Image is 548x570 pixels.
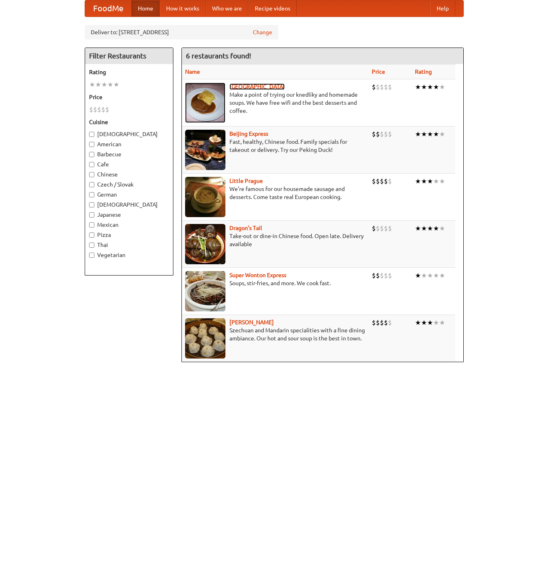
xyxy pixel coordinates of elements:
[89,232,94,238] input: Pizza
[415,318,421,327] li: ★
[107,80,113,89] li: ★
[89,182,94,187] input: Czech / Slovak
[427,271,433,280] li: ★
[388,224,392,233] li: $
[376,318,380,327] li: $
[229,319,274,325] a: [PERSON_NAME]
[89,222,94,228] input: Mexican
[427,224,433,233] li: ★
[439,83,445,91] li: ★
[89,180,169,189] label: Czech / Slovak
[89,191,169,199] label: German
[89,160,169,168] label: Cafe
[89,241,169,249] label: Thai
[415,68,432,75] a: Rating
[89,150,169,158] label: Barbecue
[229,131,268,137] a: Beijing Express
[89,162,94,167] input: Cafe
[439,318,445,327] li: ★
[185,279,366,287] p: Soups, stir-fries, and more. We cook fast.
[89,68,169,76] h5: Rating
[185,83,225,123] img: czechpoint.jpg
[97,105,101,114] li: $
[89,201,169,209] label: [DEMOGRAPHIC_DATA]
[388,130,392,139] li: $
[384,177,388,186] li: $
[89,132,94,137] input: [DEMOGRAPHIC_DATA]
[415,130,421,139] li: ★
[433,177,439,186] li: ★
[427,130,433,139] li: ★
[185,91,366,115] p: Make a point of trying our knedlíky and homemade soups. We have free wifi and the best desserts a...
[101,80,107,89] li: ★
[380,271,384,280] li: $
[95,80,101,89] li: ★
[380,318,384,327] li: $
[421,318,427,327] li: ★
[113,80,119,89] li: ★
[427,177,433,186] li: ★
[433,224,439,233] li: ★
[388,177,392,186] li: $
[229,83,285,90] a: [GEOGRAPHIC_DATA]
[433,83,439,91] li: ★
[89,172,94,177] input: Chinese
[384,318,388,327] li: $
[380,130,384,139] li: $
[206,0,248,17] a: Who we are
[433,130,439,139] li: ★
[439,177,445,186] li: ★
[421,224,427,233] li: ★
[185,130,225,170] img: beijing.jpg
[85,48,173,64] h4: Filter Restaurants
[85,0,131,17] a: FoodMe
[185,318,225,359] img: shandong.jpg
[85,25,278,39] div: Deliver to: [STREET_ADDRESS]
[185,68,200,75] a: Name
[89,212,94,218] input: Japanese
[89,93,169,101] h5: Price
[229,178,263,184] a: Little Prague
[372,224,376,233] li: $
[89,170,169,178] label: Chinese
[439,130,445,139] li: ★
[372,271,376,280] li: $
[372,318,376,327] li: $
[430,0,455,17] a: Help
[89,221,169,229] label: Mexican
[229,272,286,278] a: Super Wonton Express
[380,224,384,233] li: $
[415,271,421,280] li: ★
[89,80,95,89] li: ★
[89,118,169,126] h5: Cuisine
[380,83,384,91] li: $
[427,318,433,327] li: ★
[89,140,169,148] label: American
[229,225,262,231] a: Dragon's Tail
[89,251,169,259] label: Vegetarian
[185,138,366,154] p: Fast, healthy, Chinese food. Family specials for takeout or delivery. Try our Peking Duck!
[433,271,439,280] li: ★
[372,83,376,91] li: $
[372,177,376,186] li: $
[160,0,206,17] a: How it works
[93,105,97,114] li: $
[185,224,225,264] img: dragon.jpg
[421,83,427,91] li: ★
[384,83,388,91] li: $
[415,224,421,233] li: ★
[388,318,392,327] li: $
[421,271,427,280] li: ★
[384,130,388,139] li: $
[105,105,109,114] li: $
[415,83,421,91] li: ★
[384,224,388,233] li: $
[89,231,169,239] label: Pizza
[380,177,384,186] li: $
